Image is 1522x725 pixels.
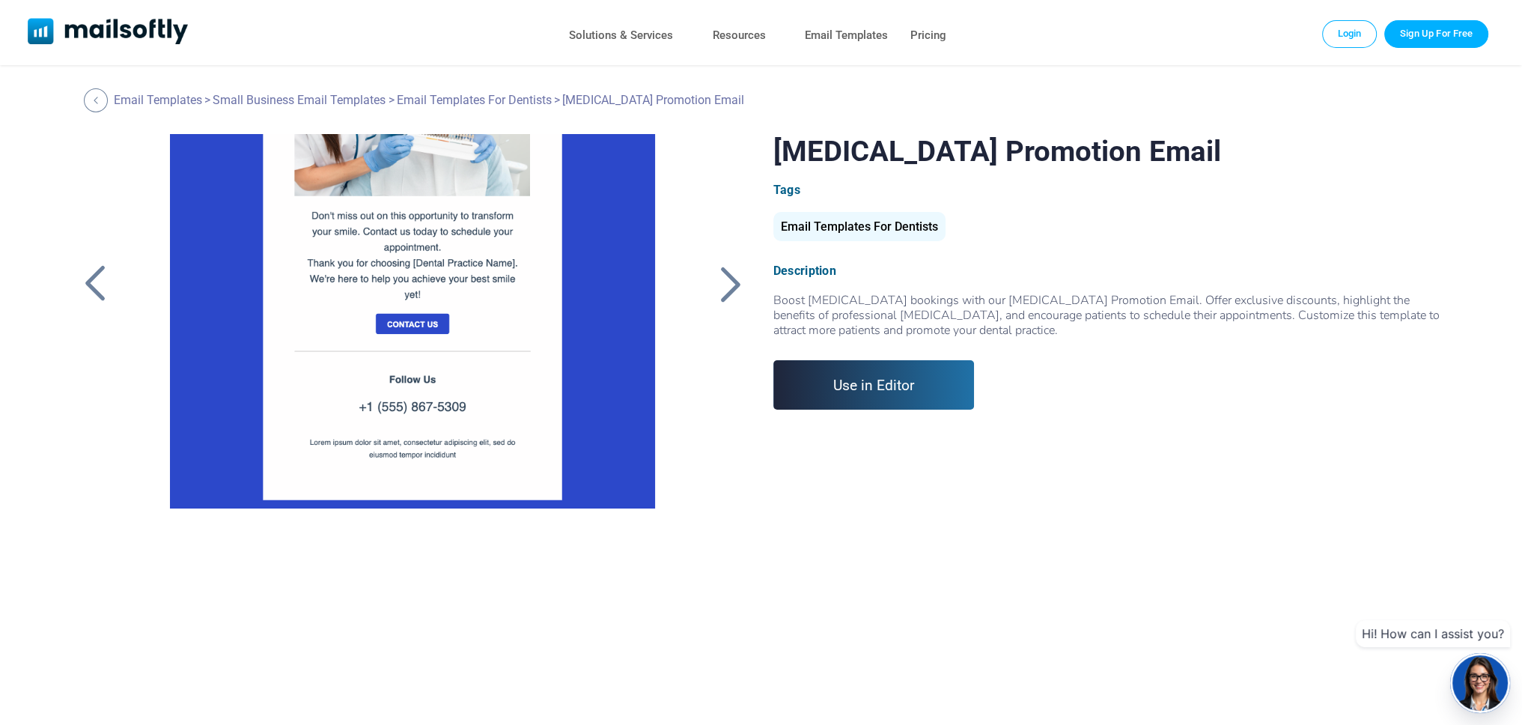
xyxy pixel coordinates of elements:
div: Email Templates For Dentists [773,212,946,241]
div: Hi! How can I assist you? [1356,620,1510,647]
a: Use in Editor [773,360,975,410]
a: Email Templates [805,25,888,46]
a: Back [84,88,112,112]
a: Email Templates For Dentists [773,225,946,232]
a: Small Business Email Templates [213,93,386,107]
h1: [MEDICAL_DATA] Promotion Email [773,134,1446,168]
a: Email Templates [114,93,202,107]
a: Solutions & Services [569,25,673,46]
div: Description [773,264,1446,278]
a: Resources [713,25,766,46]
a: Pricing [910,25,946,46]
a: Mailsoftly [28,18,189,47]
a: Trial [1384,20,1488,47]
div: Boost [MEDICAL_DATA] bookings with our [MEDICAL_DATA] Promotion Email. Offer exclusive discounts,... [773,293,1446,338]
a: Back [711,264,749,303]
a: Back [76,264,114,303]
a: Email Templates For Dentists [397,93,552,107]
div: Tags [773,183,1446,197]
a: Teeth Whitening Promotion Email [144,134,682,509]
a: Login [1322,20,1378,47]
